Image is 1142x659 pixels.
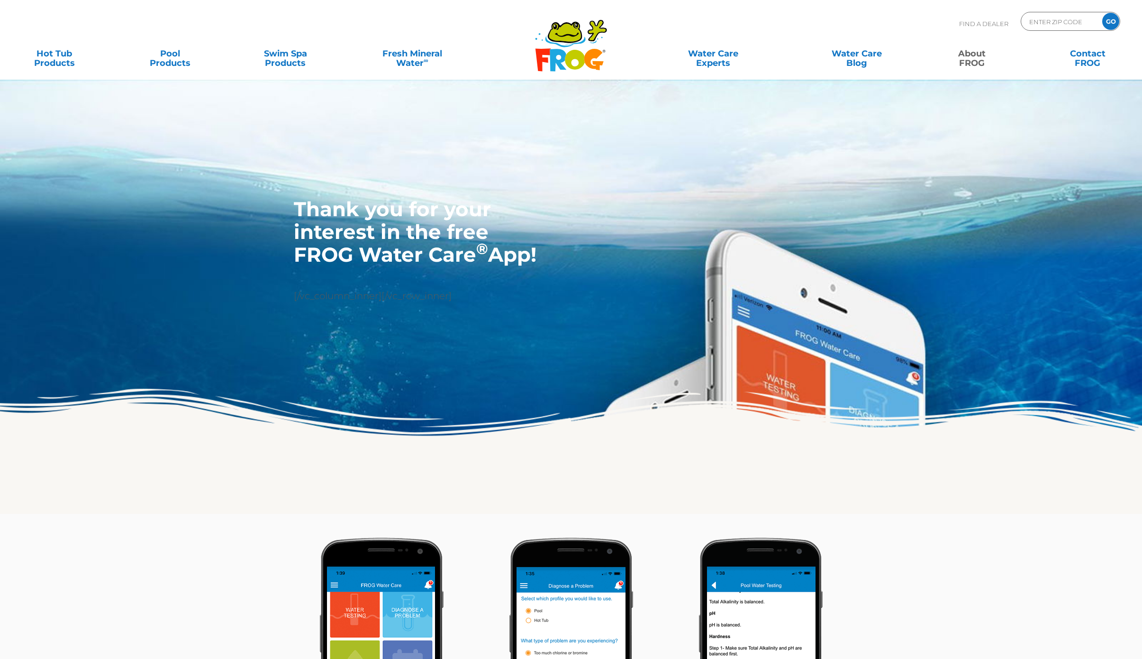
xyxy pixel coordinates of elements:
a: AboutFROG [927,44,1017,63]
h1: Thank you for your interest in the free FROG Water Care App! [294,198,542,266]
a: ContactFROG [1042,44,1133,63]
p: Find A Dealer [959,12,1008,36]
a: Hot TubProducts [9,44,100,63]
a: Water CareBlog [812,44,902,63]
div: [/vc_column_inner][/vc_row_inner] [294,198,542,303]
a: Fresh MineralWater∞ [356,44,468,63]
sup: ∞ [424,56,428,64]
a: Water CareExperts [640,44,786,63]
a: PoolProducts [125,44,215,63]
sup: ® [476,240,488,258]
input: Zip Code Form [1028,15,1092,28]
a: Swim SpaProducts [241,44,331,63]
input: GO [1102,13,1119,30]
